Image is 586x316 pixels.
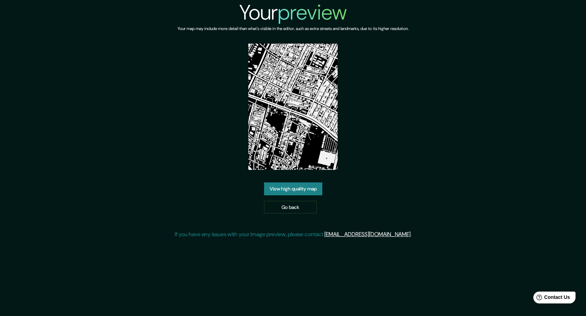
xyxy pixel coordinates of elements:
iframe: Help widget launcher [524,289,578,308]
a: [EMAIL_ADDRESS][DOMAIN_NAME] [324,231,411,238]
img: created-map-preview [248,44,338,170]
a: View high quality map [264,182,322,195]
p: If you have any issues with your image preview, please contact . [175,230,412,239]
a: Go back [264,201,317,214]
h6: Your map may include more detail than what's visible in the editor, such as extra streets and lan... [178,25,408,32]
